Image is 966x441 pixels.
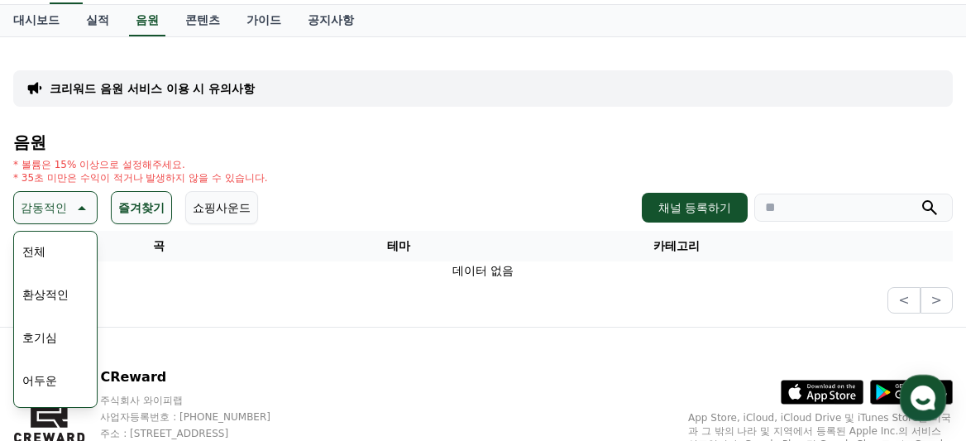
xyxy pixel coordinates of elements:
th: 카테고리 [494,231,860,261]
button: 전체 [16,233,52,270]
p: 주식회사 와이피랩 [100,394,302,407]
p: * 볼륨은 15% 이상으로 설정해주세요. [13,158,268,171]
button: 호기심 [16,319,64,356]
p: 감동적인 [21,196,67,219]
th: 테마 [304,231,494,261]
button: < [887,287,920,314]
a: 설정 [213,304,318,345]
p: CReward [100,367,302,387]
a: 크리워드 음원 서비스 이용 시 유의사항 [50,80,255,97]
a: 홈 [5,304,109,345]
a: 실적 [73,5,122,36]
a: 공지사항 [294,5,367,36]
button: 감동적인 [13,191,98,224]
td: 데이터 없음 [13,261,953,280]
span: 설정 [256,328,275,342]
button: 환상적인 [16,276,75,313]
a: 콘텐츠 [172,5,233,36]
button: 어두운 [16,362,64,399]
a: 음원 [129,5,165,36]
th: 곡 [13,231,304,261]
a: 가이드 [233,5,294,36]
button: > [921,287,953,314]
span: 대화 [151,329,171,343]
a: 대화 [109,304,213,345]
p: 사업자등록번호 : [PHONE_NUMBER] [100,410,302,424]
p: * 35초 미만은 수익이 적거나 발생하지 않을 수 있습니다. [13,171,268,185]
button: 쇼핑사운드 [185,191,258,224]
button: 채널 등록하기 [642,193,748,223]
span: 홈 [52,328,62,342]
button: 즐겨찾기 [111,191,172,224]
h4: 음원 [13,133,953,151]
p: 주소 : [STREET_ADDRESS] [100,427,302,440]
